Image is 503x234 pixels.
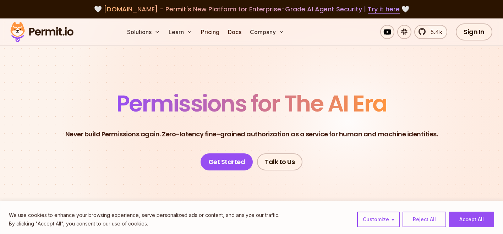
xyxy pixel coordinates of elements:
button: Learn [166,25,195,39]
button: Company [247,25,287,39]
a: Docs [225,25,244,39]
span: [DOMAIN_NAME] - Permit's New Platform for Enterprise-Grade AI Agent Security | [104,5,400,13]
img: Permit logo [7,20,77,44]
a: Talk to Us [257,153,302,170]
button: Solutions [124,25,163,39]
span: Permissions for The AI Era [116,88,387,119]
a: Pricing [198,25,222,39]
a: Sign In [456,23,492,40]
button: Accept All [449,212,494,227]
p: By clicking "Accept All", you consent to our use of cookies. [9,219,279,228]
a: Get Started [201,153,253,170]
span: 5.4k [426,28,442,36]
p: Never build Permissions again. Zero-latency fine-grained authorization as a service for human and... [65,129,438,139]
a: 5.4k [414,25,447,39]
a: Try it here [368,5,400,14]
button: Reject All [403,212,446,227]
button: Customize [357,212,400,227]
div: 🤍 🤍 [17,4,486,14]
p: We use cookies to enhance your browsing experience, serve personalized ads or content, and analyz... [9,211,279,219]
